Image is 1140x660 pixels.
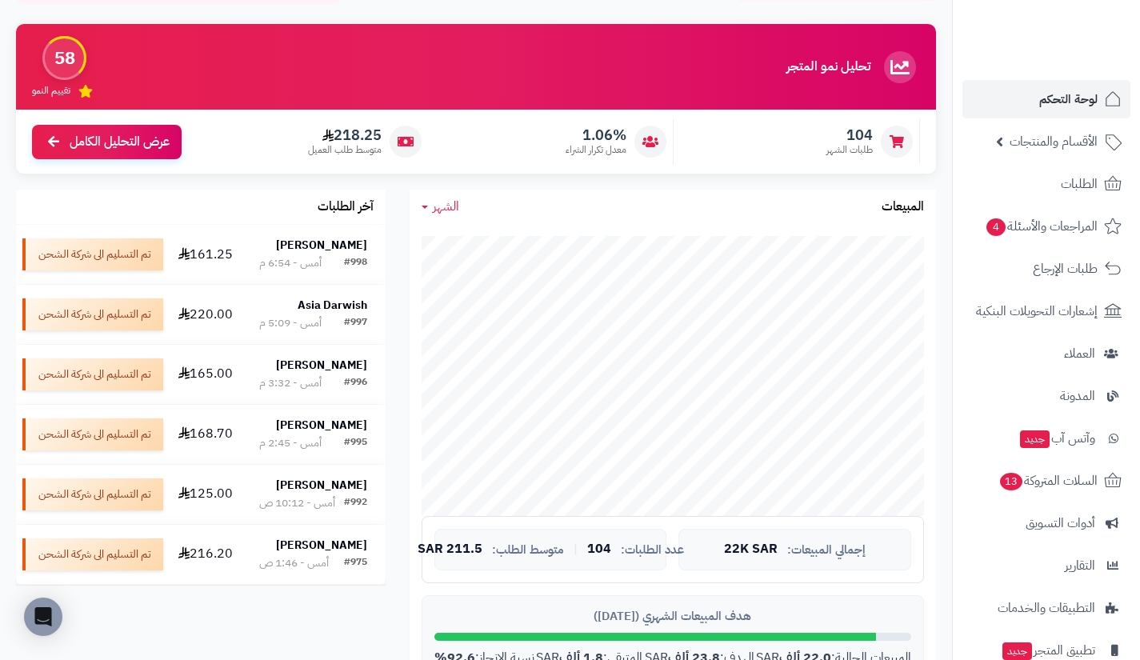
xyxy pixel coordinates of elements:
a: عرض التحليل الكامل [32,125,182,159]
div: أمس - 6:54 م [259,255,322,271]
span: معدل تكرار الشراء [566,143,626,157]
img: logo-2.png [1031,45,1125,78]
div: أمس - 10:12 ص [259,495,335,511]
div: #997 [344,315,367,331]
span: 4 [986,218,1006,236]
span: 13 [1000,473,1022,490]
span: وآتس آب [1018,427,1095,450]
a: الشهر [422,198,459,216]
a: لوحة التحكم [962,80,1130,118]
span: 218.25 [308,126,382,144]
span: 22K SAR [724,542,778,557]
span: إشعارات التحويلات البنكية [976,300,1098,322]
strong: Asia Darwish [298,297,367,314]
a: المراجعات والأسئلة4 [962,207,1130,246]
a: التطبيقات والخدمات [962,589,1130,627]
h3: تحليل نمو المتجر [786,60,870,74]
span: 104 [587,542,611,557]
h3: المبيعات [882,200,924,214]
span: التقارير [1065,554,1095,577]
span: جديد [1020,430,1050,448]
div: تم التسليم الى شركة الشحن [22,238,163,270]
div: تم التسليم الى شركة الشحن [22,298,163,330]
span: 211.5 SAR [418,542,482,557]
a: الطلبات [962,165,1130,203]
a: أدوات التسويق [962,504,1130,542]
span: الأقسام والمنتجات [1010,130,1098,153]
span: 104 [826,126,873,144]
span: عرض التحليل الكامل [70,133,170,151]
div: #992 [344,495,367,511]
td: 168.70 [170,405,241,464]
div: أمس - 5:09 م [259,315,322,331]
span: المراجعات والأسئلة [985,215,1098,238]
td: 165.00 [170,345,241,404]
a: وآتس آبجديد [962,419,1130,458]
span: متوسط الطلب: [492,543,564,557]
div: تم التسليم الى شركة الشحن [22,358,163,390]
div: تم التسليم الى شركة الشحن [22,418,163,450]
strong: [PERSON_NAME] [276,357,367,374]
div: تم التسليم الى شركة الشحن [22,538,163,570]
div: تم التسليم الى شركة الشحن [22,478,163,510]
span: المدونة [1060,385,1095,407]
strong: [PERSON_NAME] [276,237,367,254]
span: | [574,543,578,555]
div: أمس - 3:32 م [259,375,322,391]
div: أمس - 2:45 م [259,435,322,451]
span: أدوات التسويق [1026,512,1095,534]
span: عدد الطلبات: [621,543,684,557]
a: المدونة [962,377,1130,415]
span: تقييم النمو [32,84,70,98]
a: العملاء [962,334,1130,373]
span: الطلبات [1061,173,1098,195]
span: لوحة التحكم [1039,88,1098,110]
span: إجمالي المبيعات: [787,543,866,557]
span: العملاء [1064,342,1095,365]
td: 220.00 [170,285,241,344]
div: #998 [344,255,367,271]
span: طلبات الشهر [826,143,873,157]
span: السلات المتروكة [998,470,1098,492]
strong: [PERSON_NAME] [276,417,367,434]
div: #996 [344,375,367,391]
div: أمس - 1:46 ص [259,555,329,571]
a: إشعارات التحويلات البنكية [962,292,1130,330]
a: طلبات الإرجاع [962,250,1130,288]
span: متوسط طلب العميل [308,143,382,157]
div: Open Intercom Messenger [24,598,62,636]
span: الشهر [433,197,459,216]
td: 125.00 [170,465,241,524]
span: جديد [1002,642,1032,660]
strong: [PERSON_NAME] [276,477,367,494]
strong: [PERSON_NAME] [276,537,367,554]
div: #995 [344,435,367,451]
span: التطبيقات والخدمات [998,597,1095,619]
span: 1.06% [566,126,626,144]
td: 161.25 [170,225,241,284]
a: السلات المتروكة13 [962,462,1130,500]
td: 216.20 [170,525,241,584]
div: #975 [344,555,367,571]
span: طلبات الإرجاع [1033,258,1098,280]
div: هدف المبيعات الشهري ([DATE]) [434,608,911,625]
a: التقارير [962,546,1130,585]
h3: آخر الطلبات [318,200,374,214]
